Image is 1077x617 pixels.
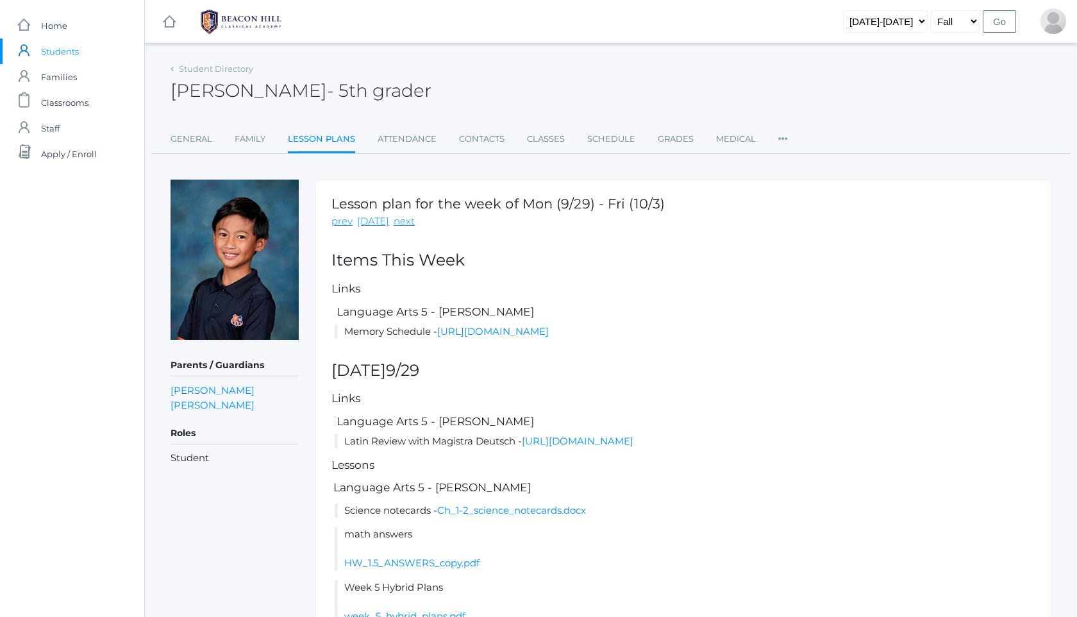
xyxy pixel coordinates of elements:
[179,63,253,74] a: Student Directory
[171,451,299,466] li: Student
[193,6,289,38] img: 1_BHCALogos-05.png
[437,325,549,337] a: [URL][DOMAIN_NAME]
[171,398,255,412] a: [PERSON_NAME]
[171,81,431,101] h2: [PERSON_NAME]
[171,180,299,340] img: Matteo Soratorio
[331,214,353,229] a: prev
[331,362,1035,380] h2: [DATE]
[335,416,1035,428] h5: Language Arts 5 - [PERSON_NAME]
[437,504,586,516] a: Ch_1-2_science_notecards.docx
[587,126,635,152] a: Schedule
[235,126,265,152] a: Family
[327,80,431,101] span: - 5th grader
[335,434,1035,449] li: Latin Review with Magistra Deutsch -
[716,126,756,152] a: Medical
[658,126,694,152] a: Grades
[1040,8,1066,34] div: Lew Soratorio
[335,325,1035,339] li: Memory Schedule -
[288,126,355,154] a: Lesson Plans
[335,527,1035,571] li: math answers
[41,64,77,90] span: Families
[459,126,505,152] a: Contacts
[386,360,419,380] span: 9/29
[171,383,255,398] a: [PERSON_NAME]
[344,557,480,569] a: HW_1.5_ANSWERS_copy.pdf
[331,196,665,211] h1: Lesson plan for the week of Mon (9/29) - Fri (10/3)
[41,38,79,64] span: Students
[527,126,565,152] a: Classes
[41,13,67,38] span: Home
[983,10,1016,33] input: Go
[522,435,633,447] a: [URL][DOMAIN_NAME]
[394,214,415,229] a: next
[171,126,212,152] a: General
[331,251,1035,269] h2: Items This Week
[378,126,437,152] a: Attendance
[41,141,97,167] span: Apply / Enroll
[335,503,1035,518] li: Science notecards -
[171,355,299,376] h5: Parents / Guardians
[357,214,389,229] a: [DATE]
[41,115,60,141] span: Staff
[335,306,1035,318] h5: Language Arts 5 - [PERSON_NAME]
[331,283,1035,295] h5: Links
[331,482,1035,494] h5: Language Arts 5 - [PERSON_NAME]
[331,393,1035,405] h5: Links
[41,90,88,115] span: Classrooms
[331,459,1035,471] h5: Lessons
[171,423,299,444] h5: Roles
